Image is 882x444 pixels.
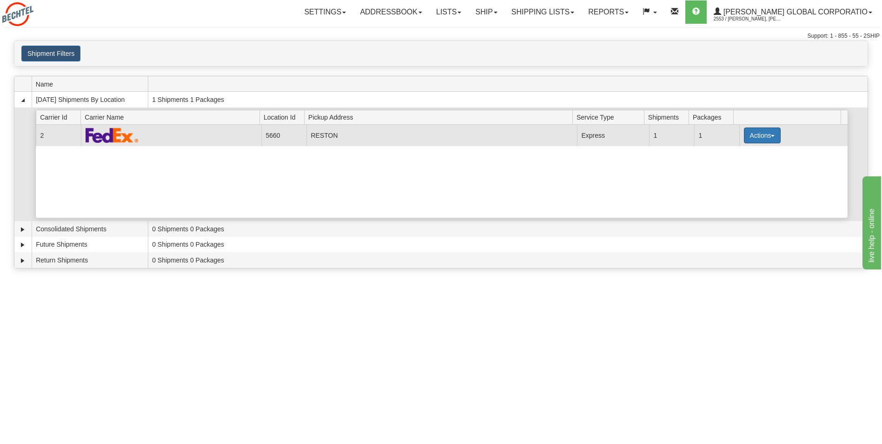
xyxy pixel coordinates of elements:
span: Name [36,77,148,91]
a: Ship [468,0,504,24]
iframe: chat widget [861,175,881,269]
div: live help - online [7,6,86,17]
span: Packages [693,110,734,124]
td: 1 Shipments 1 Packages [148,92,868,108]
span: [PERSON_NAME] Global Corporatio [721,8,868,16]
button: Actions [744,128,781,143]
td: Future Shipments [32,237,148,253]
a: [PERSON_NAME] Global Corporatio 2553 / [PERSON_NAME], [PERSON_NAME] [707,0,879,24]
td: RESTON [306,125,577,146]
a: Settings [297,0,353,24]
a: Expand [18,256,27,265]
td: 1 [649,125,694,146]
a: Expand [18,240,27,249]
td: 0 Shipments 0 Packages [148,237,868,253]
span: Carrier Name [85,110,259,124]
span: Shipments [648,110,689,124]
div: Support: 1 - 855 - 55 - 2SHIP [2,32,880,40]
span: 2553 / [PERSON_NAME], [PERSON_NAME] [714,14,783,24]
td: Consolidated Shipments [32,221,148,237]
a: Reports [581,0,636,24]
td: 1 [694,125,739,146]
td: 5660 [261,125,306,146]
td: Express [577,125,649,146]
img: logo2553.jpg [2,2,33,26]
a: Shipping lists [504,0,581,24]
a: Expand [18,225,27,234]
td: 0 Shipments 0 Packages [148,221,868,237]
td: 0 Shipments 0 Packages [148,252,868,268]
span: Pickup Address [308,110,572,124]
span: Location Id [264,110,305,124]
td: 2 [36,125,81,146]
a: Addressbook [353,0,429,24]
button: Shipment Filters [21,46,80,61]
a: Collapse [18,95,27,105]
img: FedEx Express® [86,128,139,143]
span: Carrier Id [40,110,81,124]
span: Service Type [577,110,644,124]
a: Lists [429,0,468,24]
td: [DATE] Shipments By Location [32,92,148,108]
td: Return Shipments [32,252,148,268]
